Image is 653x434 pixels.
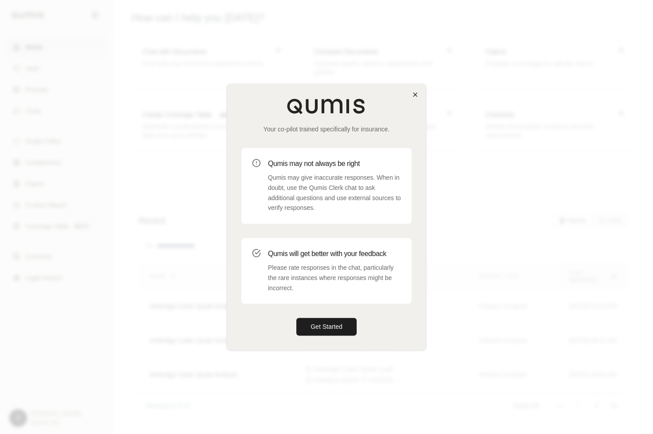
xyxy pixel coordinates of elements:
button: Get Started [296,318,357,336]
h3: Qumis will get better with your feedback [268,249,401,259]
img: Qumis Logo [287,98,366,114]
h3: Qumis may not always be right [268,158,401,169]
p: Please rate responses in the chat, particularly the rare instances where responses might be incor... [268,263,401,293]
p: Qumis may give inaccurate responses. When in doubt, use the Qumis Clerk chat to ask additional qu... [268,173,401,213]
p: Your co-pilot trained specifically for insurance. [241,125,412,134]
